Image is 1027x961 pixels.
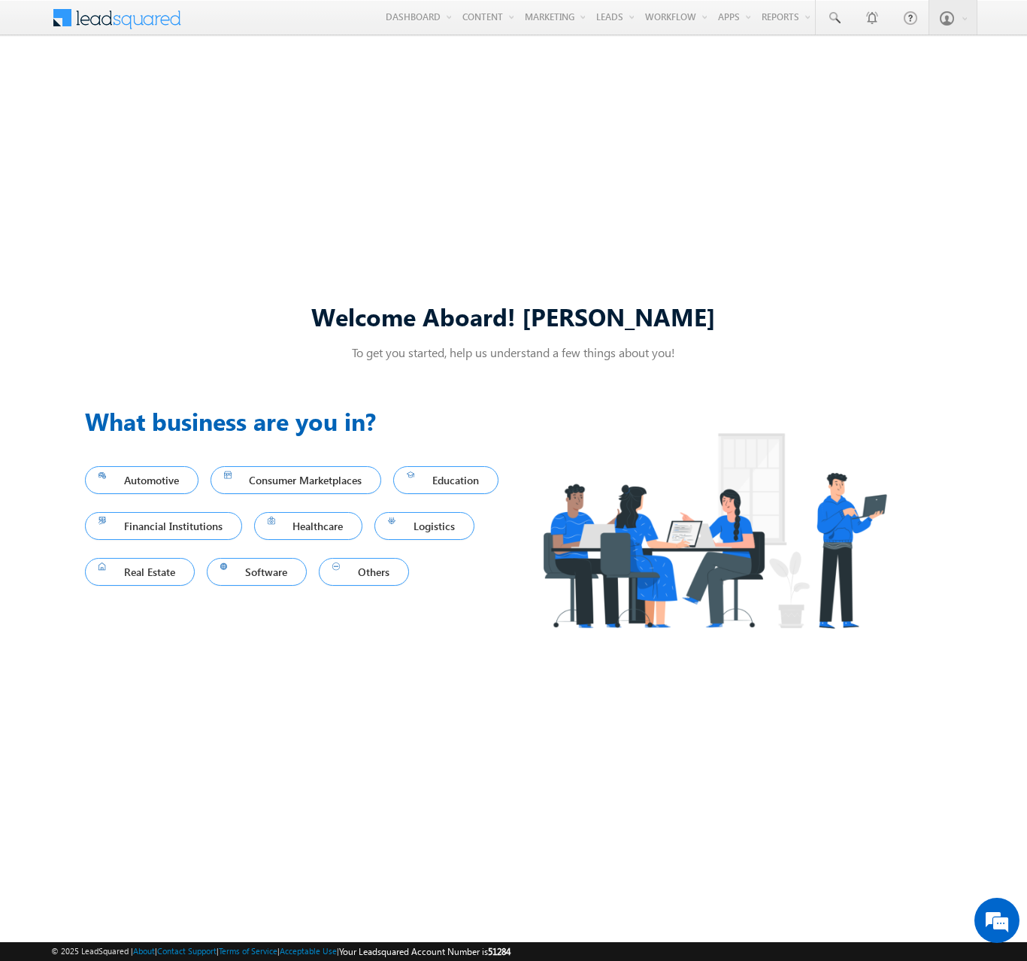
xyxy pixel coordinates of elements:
p: To get you started, help us understand a few things about you! [85,344,942,360]
a: About [133,946,155,956]
span: Logistics [388,516,461,536]
span: Financial Institutions [98,516,229,536]
h3: What business are you in? [85,403,513,439]
span: Real Estate [98,562,181,582]
span: Others [332,562,395,582]
span: Software [220,562,294,582]
span: Your Leadsquared Account Number is [339,946,510,957]
img: Industry.png [513,403,915,658]
span: Consumer Marketplaces [224,470,368,490]
span: Education [407,470,485,490]
span: Automotive [98,470,185,490]
span: 51284 [488,946,510,957]
span: Healthcare [268,516,350,536]
a: Contact Support [157,946,217,956]
a: Acceptable Use [280,946,337,956]
span: © 2025 LeadSquared | | | | | [51,944,510,959]
a: Terms of Service [219,946,277,956]
div: Welcome Aboard! [PERSON_NAME] [85,300,942,332]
